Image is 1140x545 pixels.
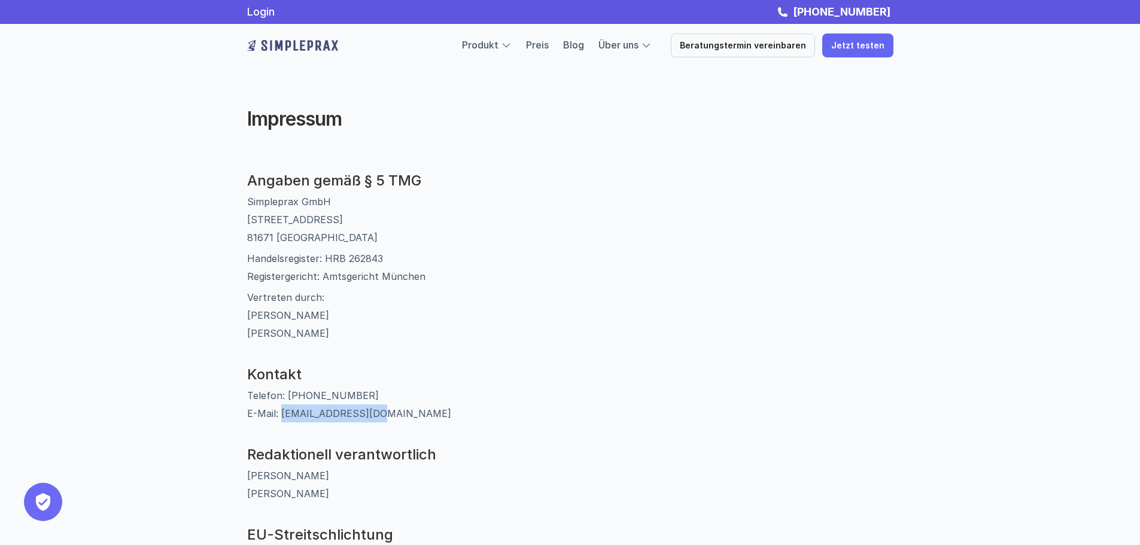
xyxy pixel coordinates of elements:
h3: Angaben gemäß § 5 TMG [247,172,893,190]
p: Telefon: [PHONE_NUMBER] E-Mail: [EMAIL_ADDRESS][DOMAIN_NAME] [247,386,893,422]
h2: Impressum [247,108,696,130]
p: Simpleprax GmbH [STREET_ADDRESS] 81671 [GEOGRAPHIC_DATA] [247,193,893,246]
strong: [PHONE_NUMBER] [793,5,890,18]
a: Produkt [462,39,498,51]
a: Preis [526,39,549,51]
a: [PHONE_NUMBER] [790,5,893,18]
h3: Redaktionell verantwortlich [247,446,893,464]
p: Jetzt testen [831,41,884,51]
h3: Kontakt [247,366,893,383]
h3: EU-Streitschlichtung [247,526,893,544]
a: Beratungstermin vereinbaren [671,34,815,57]
a: Über uns [598,39,639,51]
p: Beratungstermin vereinbaren [680,41,806,51]
a: Blog [563,39,584,51]
p: Vertreten durch: [PERSON_NAME] [PERSON_NAME] [247,288,893,342]
a: Login [247,5,275,18]
p: [PERSON_NAME] [PERSON_NAME] [247,467,893,503]
a: Jetzt testen [822,34,893,57]
p: Handelsregister: HRB 262843 Registergericht: Amtsgericht München [247,249,893,285]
